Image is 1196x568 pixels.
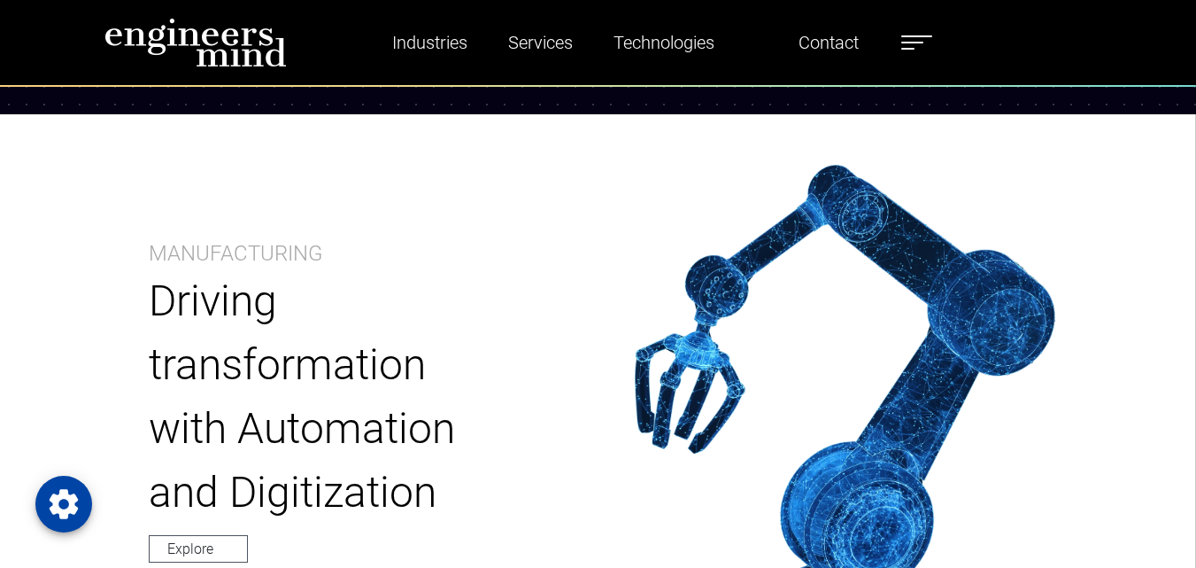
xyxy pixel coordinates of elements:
[501,22,580,63] a: Services
[385,22,475,63] a: Industries
[149,269,554,397] p: Driving transformation
[606,22,721,63] a: Technologies
[149,535,248,563] a: Explore
[149,461,554,525] p: and Digitization
[149,397,554,461] p: with Automation
[149,237,322,269] p: Manufacturing
[104,18,287,67] img: logo
[791,22,866,63] a: Contact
